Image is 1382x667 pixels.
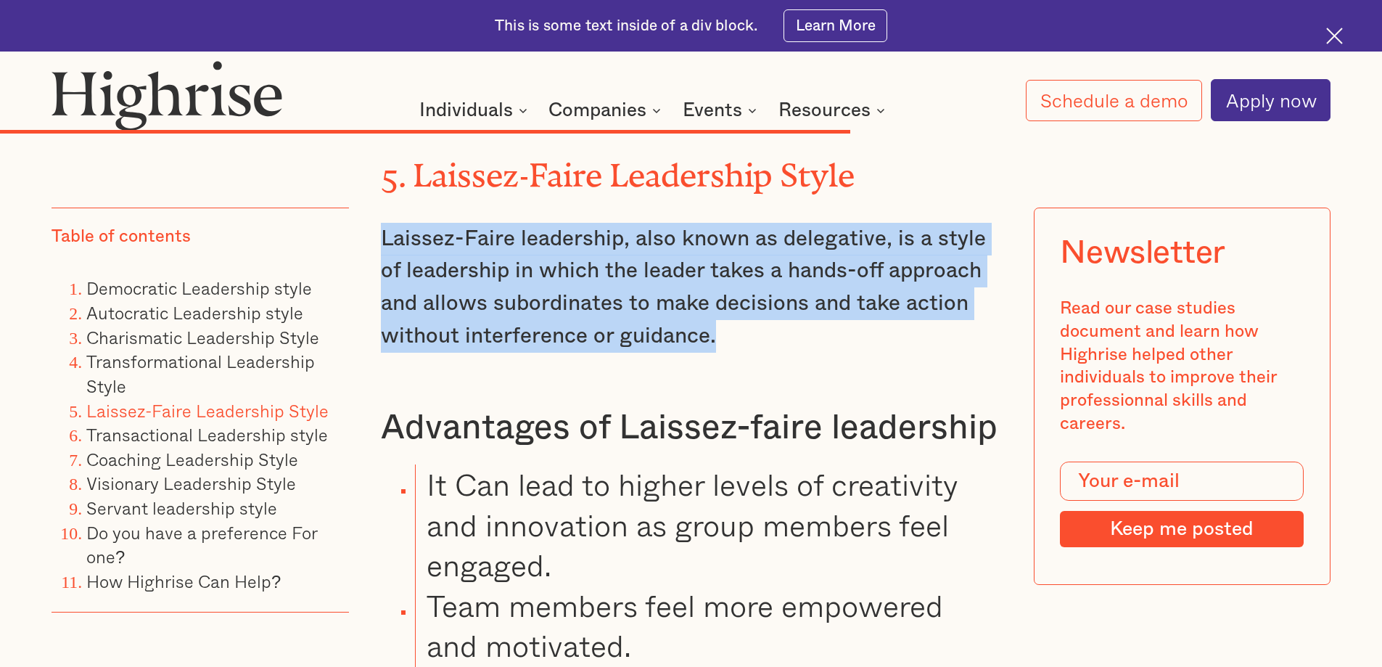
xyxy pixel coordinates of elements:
div: Resources [778,102,889,119]
a: Do you have a preference For one? [86,518,317,570]
input: Keep me posted [1060,511,1304,547]
a: Servant leadership style [86,494,277,521]
div: Table of contents [52,226,191,249]
p: Laissez-Faire leadership, also known as delegative, is a style of leadership in which the leader ... [381,223,1002,353]
div: This is some text inside of a div block. [495,16,757,36]
div: Companies [548,102,646,119]
div: Newsletter [1060,234,1225,271]
a: Transactional Leadership style [86,421,328,448]
div: Events [683,102,761,119]
h2: 5. Laissez-Faire Leadership Style [381,150,1002,187]
div: Companies [548,102,665,119]
img: Highrise logo [52,60,282,130]
div: Events [683,102,742,119]
a: Learn More [783,9,887,42]
h3: Advantages of Laissez-faire leadership [381,406,1002,450]
li: Team members feel more empowered and motivated. [415,586,1001,666]
input: Your e-mail [1060,462,1304,501]
div: Resources [778,102,871,119]
img: Cross icon [1326,28,1343,44]
div: Read our case studies document and learn how Highrise helped other individuals to improve their p... [1060,298,1304,435]
form: Modal Form [1060,462,1304,547]
div: Individuals [419,102,513,119]
a: Democratic Leadership style [86,274,312,301]
a: Transformational Leadership Style [86,348,315,399]
a: Laissez-Faire Leadership Style [86,396,329,423]
a: Schedule a demo [1026,80,1203,121]
li: It Can lead to higher levels of creativity and innovation as group members feel engaged. [415,465,1001,585]
a: Autocratic Leadership style [86,299,303,326]
a: How Highrise Can Help? [86,568,281,594]
a: Visionary Leadership Style [86,470,296,496]
a: Coaching Leadership Style [86,446,298,472]
a: Apply now [1211,79,1330,121]
div: Individuals [419,102,532,119]
a: Charismatic Leadership Style [86,323,319,350]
